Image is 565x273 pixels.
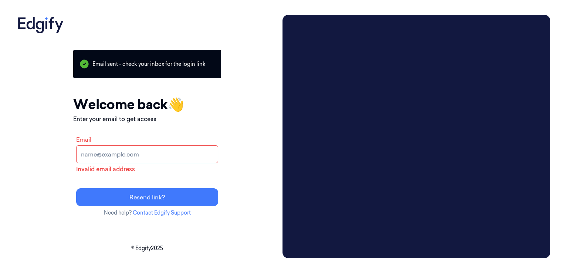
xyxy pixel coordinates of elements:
p: Need help? [73,209,221,217]
button: Resend link? [76,188,218,206]
label: Email [76,136,91,143]
p: Invalid email address [76,165,218,173]
p: Email sent - check your inbox for the login link [73,50,221,78]
input: name@example.com [76,145,218,163]
h1: Welcome back 👋 [73,94,221,114]
p: Enter your email to get access [73,114,221,123]
a: Contact Edgify Support [133,209,191,216]
p: © Edgify 2025 [15,245,280,252]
